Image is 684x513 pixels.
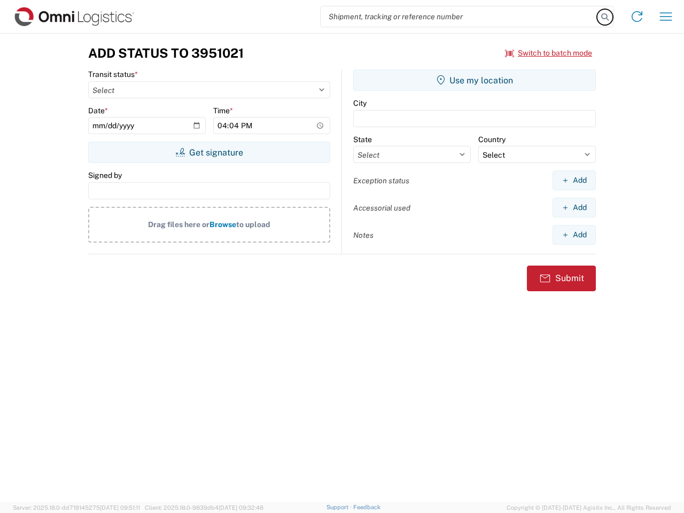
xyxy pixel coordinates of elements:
[353,230,374,240] label: Notes
[148,220,209,229] span: Drag files here or
[88,69,138,79] label: Transit status
[505,44,592,62] button: Switch to batch mode
[353,69,596,91] button: Use my location
[527,266,596,291] button: Submit
[553,198,596,217] button: Add
[353,504,380,510] a: Feedback
[327,504,353,510] a: Support
[88,142,330,163] button: Get signature
[213,106,233,115] label: Time
[219,504,263,511] span: [DATE] 09:32:48
[236,220,270,229] span: to upload
[209,220,236,229] span: Browse
[353,203,410,213] label: Accessorial used
[353,135,372,144] label: State
[88,106,108,115] label: Date
[353,98,367,108] label: City
[321,6,597,27] input: Shipment, tracking or reference number
[553,170,596,190] button: Add
[88,170,122,180] label: Signed by
[553,225,596,245] button: Add
[353,176,409,185] label: Exception status
[100,504,140,511] span: [DATE] 09:51:11
[478,135,506,144] label: Country
[13,504,140,511] span: Server: 2025.18.0-dd719145275
[88,45,244,61] h3: Add Status to 3951021
[507,503,671,512] span: Copyright © [DATE]-[DATE] Agistix Inc., All Rights Reserved
[145,504,263,511] span: Client: 2025.18.0-9839db4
